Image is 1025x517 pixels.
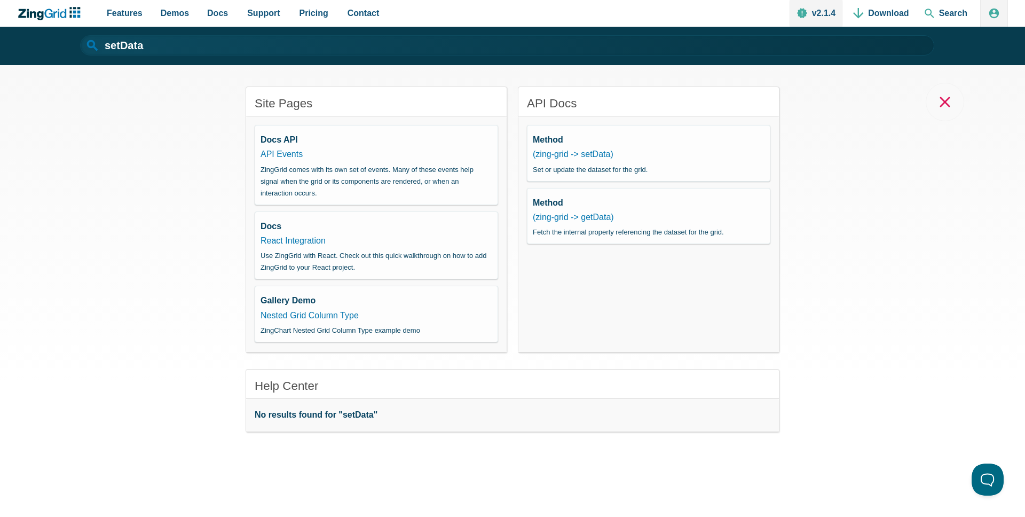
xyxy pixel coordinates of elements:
[261,236,326,245] a: React Integration
[247,6,280,20] span: Support
[255,408,421,422] strong: No results found for "setData"
[80,35,934,56] input: Search...
[533,164,764,176] span: Set or update the dataset for the grid.
[533,150,613,159] a: (zing-grid -> setData)
[527,97,577,110] strong: API Docs
[261,135,298,144] strong: Docs API
[261,164,492,199] span: ZingGrid comes with its own set of events. Many of these events help signal when the grid or its ...
[261,311,359,320] a: Nested Grid Column Type
[533,226,764,238] span: Fetch the internal property referencing the dataset for the grid.
[533,135,563,144] strong: Method
[255,97,312,110] strong: Site Pages
[207,6,228,20] span: Docs
[348,6,380,20] span: Contact
[261,325,492,336] span: ZingChart Nested Grid Column Type example demo
[261,222,281,231] strong: Docs
[261,296,316,305] strong: Gallery Demo
[107,6,143,20] span: Features
[17,7,86,20] a: ZingChart Logo. Click to return to the homepage
[299,6,328,20] span: Pricing
[161,6,189,20] span: Demos
[261,250,492,273] span: Use ZingGrid with React. Check out this quick walkthrough on how to add ZingGrid to your React pr...
[533,213,614,222] a: (zing-grid -> getData)
[261,150,303,159] a: API Events
[972,464,1004,496] iframe: Toggle Customer Support
[533,198,563,207] strong: Method
[255,379,318,393] strong: Help Center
